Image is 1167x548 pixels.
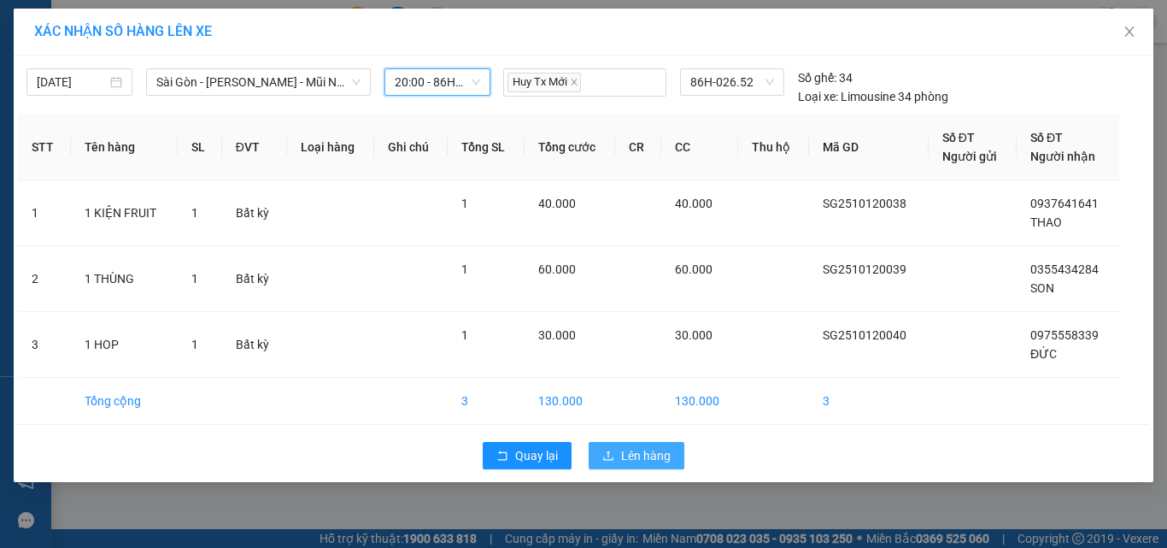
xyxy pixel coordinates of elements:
td: 1 HOP [71,312,178,378]
span: Số ghế: [798,68,836,87]
span: SG2510120040 [823,328,906,342]
span: Quay lại [515,446,558,465]
span: 0937641641 [1030,197,1099,210]
span: 1 [461,328,468,342]
span: Người gửi [942,150,997,163]
span: Lên hàng [621,446,671,465]
span: ĐỨC [1030,347,1057,361]
span: rollback [496,450,508,463]
td: Bất kỳ [222,246,287,312]
span: close [570,78,578,86]
span: Người nhận [1030,150,1095,163]
th: CR [615,115,661,180]
span: 20:00 - 86H-026.52 [395,69,480,95]
span: 1 [191,338,198,351]
td: Bất kỳ [222,312,287,378]
td: 130.000 [525,378,615,425]
span: 40.000 [538,197,576,210]
span: SG2510120038 [823,197,906,210]
span: 86H-026.52 [690,69,774,95]
td: Tổng cộng [71,378,178,425]
span: 1 [461,262,468,276]
span: XÁC NHẬN SỐ HÀNG LÊN XE [34,23,212,39]
th: Tổng cước [525,115,615,180]
span: close [1123,25,1136,38]
td: 3 [809,378,929,425]
span: Số ĐT [942,131,975,144]
td: 130.000 [661,378,738,425]
span: 1 [191,206,198,220]
th: STT [18,115,71,180]
span: 60.000 [675,262,713,276]
span: 1 [191,272,198,286]
span: Sài Gòn - Phan Thiết - Mũi Né (CT Km42) [156,69,361,95]
th: Loại hàng [287,115,374,180]
span: Số ĐT [1030,131,1063,144]
button: Close [1105,9,1153,56]
span: 0975558339 [1030,328,1099,342]
th: Mã GD [809,115,929,180]
th: CC [661,115,738,180]
td: 3 [448,378,524,425]
span: 1 [461,197,468,210]
th: ĐVT [222,115,287,180]
span: 0355434284 [1030,262,1099,276]
span: upload [602,450,614,463]
span: 30.000 [538,328,576,342]
span: 60.000 [538,262,576,276]
th: Ghi chú [374,115,448,180]
span: down [351,77,361,87]
th: Tên hàng [71,115,178,180]
th: Tổng SL [448,115,524,180]
span: Loại xe: [798,87,838,106]
span: 30.000 [675,328,713,342]
th: SL [178,115,222,180]
span: THAO [1030,215,1062,229]
th: Thu hộ [738,115,809,180]
td: 2 [18,246,71,312]
td: Bất kỳ [222,180,287,246]
span: SG2510120039 [823,262,906,276]
span: SON [1030,281,1054,295]
td: 1 KIỆN FRUIT [71,180,178,246]
span: Huy Tx Mới [507,73,581,92]
div: Limousine 34 phòng [798,87,948,106]
td: 1 THÙNG [71,246,178,312]
div: 34 [798,68,853,87]
td: 3 [18,312,71,378]
span: 40.000 [675,197,713,210]
button: uploadLên hàng [589,442,684,469]
td: 1 [18,180,71,246]
button: rollbackQuay lại [483,442,572,469]
input: 12/10/2025 [37,73,107,91]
